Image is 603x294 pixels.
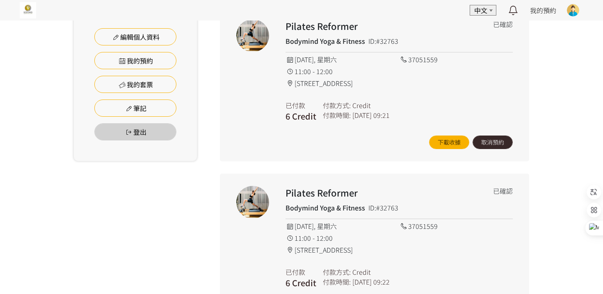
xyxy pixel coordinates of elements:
[286,277,316,289] h3: 6 Credit
[323,267,351,277] div: 付款方式:
[286,110,316,122] h3: 6 Credit
[94,123,176,140] button: 登出
[286,100,316,110] div: 已付款
[352,110,390,120] div: [DATE] 09:21
[94,100,176,117] a: 筆記
[352,277,390,287] div: [DATE] 09:22
[286,186,468,199] h2: Pilates Reformer
[323,277,351,287] div: 付款時間:
[94,28,176,45] a: 編輯個人資料
[286,54,399,64] div: [DATE], 星期六
[286,221,399,231] div: [DATE], 星期六
[286,233,399,243] div: 11:00 - 12:00
[352,100,371,110] div: Credit
[20,2,36,18] img: 2I6SeW5W6eYajyVCbz3oJhiE9WWz8sZcVXnArBrK.jpg
[368,203,398,213] div: ID:#32763
[286,66,399,76] div: 11:00 - 12:00
[286,203,365,213] h4: Bodymind Yoga & Fitness
[295,78,353,88] span: [STREET_ADDRESS]
[295,245,353,255] span: [STREET_ADDRESS]
[368,36,398,46] div: ID:#32763
[530,5,556,15] a: 我的預約
[323,100,351,110] div: 付款方式:
[94,52,176,69] a: 我的預約
[286,19,468,33] h2: Pilates Reformer
[94,76,176,93] a: 我的套票
[352,267,371,277] div: Credit
[493,19,513,29] div: 已確認
[286,36,365,46] h4: Bodymind Yoga & Fitness
[473,136,513,149] button: 取消預約
[323,110,351,120] div: 付款時間:
[429,136,469,149] a: 下載收據
[286,267,316,277] div: 已付款
[493,186,513,196] div: 已確認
